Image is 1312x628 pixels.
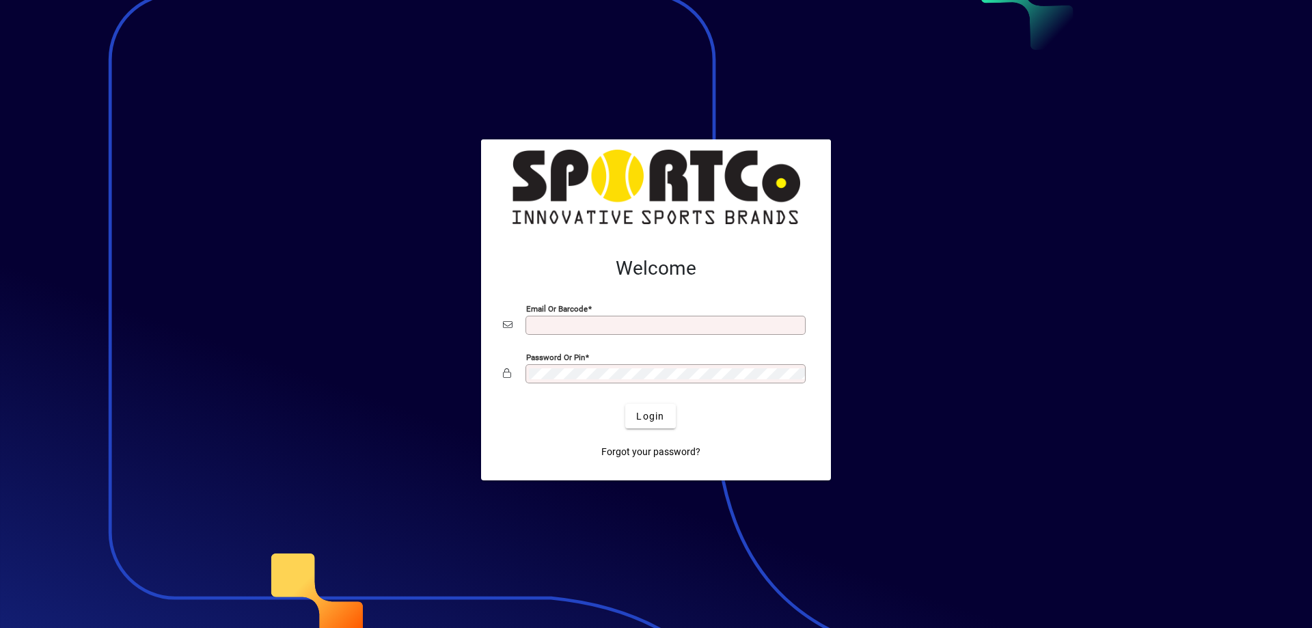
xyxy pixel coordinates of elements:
[636,409,664,424] span: Login
[526,304,588,314] mat-label: Email or Barcode
[625,404,675,428] button: Login
[503,257,809,280] h2: Welcome
[526,353,585,362] mat-label: Password or Pin
[596,439,706,464] a: Forgot your password?
[601,445,700,459] span: Forgot your password?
